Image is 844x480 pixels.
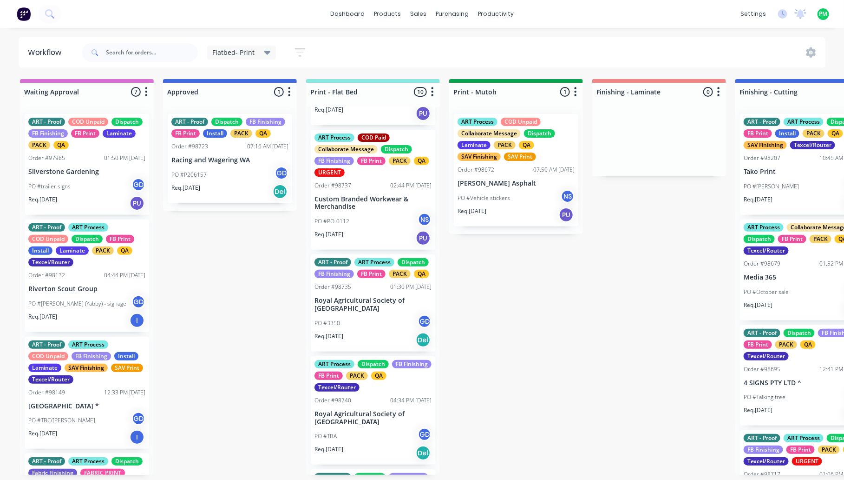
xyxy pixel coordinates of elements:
[28,247,52,255] div: Install
[778,235,806,243] div: FB Print
[744,446,783,454] div: FB Finishing
[314,157,354,165] div: FB Finishing
[17,7,31,21] img: Factory
[418,314,432,328] div: GD
[28,235,68,243] div: COD Unpaid
[131,178,145,192] div: GD
[80,469,125,477] div: FABRIC PRINT
[458,166,494,174] div: Order #98672
[314,145,378,153] div: Collaborate Message
[744,340,772,349] div: FB Print
[273,184,288,199] div: Del
[314,372,343,380] div: FB Print
[25,220,149,332] div: ART - ProofART ProcessCOD UnpaidDispatchFB PrintInstallLaminatePACKQATexcel/RouterOrder #9813204:...
[314,133,354,142] div: ART Process
[28,388,65,397] div: Order #98149
[744,329,780,337] div: ART - Proof
[357,157,386,165] div: FB Print
[203,129,227,138] div: Install
[111,457,143,466] div: Dispatch
[28,47,66,58] div: Workflow
[28,118,65,126] div: ART - Proof
[390,283,432,291] div: 01:30 PM [DATE]
[314,445,343,453] p: Req. [DATE]
[314,396,351,405] div: Order #98740
[117,247,132,255] div: QA
[314,230,343,239] p: Req. [DATE]
[744,301,772,309] p: Req. [DATE]
[390,181,432,190] div: 02:44 PM [DATE]
[314,319,340,327] p: PO #3350
[311,130,435,250] div: ART ProcessCOD PaidCollaborate MessageDispatchFB FinishingFB PrintPACKQAURGENTOrder #9873702:44 P...
[28,469,77,477] div: Fabric Finishing
[744,195,772,204] p: Req. [DATE]
[800,340,816,349] div: QA
[92,247,114,255] div: PACK
[130,313,144,328] div: I
[28,154,65,162] div: Order #97985
[524,129,555,138] div: Dispatch
[744,129,772,138] div: FB Print
[744,182,799,191] p: PO #[PERSON_NAME]
[414,270,429,278] div: QA
[314,181,351,190] div: Order #98737
[358,133,390,142] div: COD Paid
[744,406,772,414] p: Req. [DATE]
[458,141,491,149] div: Laminate
[28,195,57,204] p: Req. [DATE]
[247,142,288,151] div: 07:16 AM [DATE]
[255,129,271,138] div: QA
[414,157,429,165] div: QA
[56,247,89,255] div: Laminate
[416,106,431,121] div: PU
[72,352,111,360] div: FB Finishing
[71,129,99,138] div: FB Print
[744,434,780,442] div: ART - Proof
[803,129,824,138] div: PACK
[744,223,784,232] div: ART Process
[275,166,288,180] div: GD
[744,118,780,126] div: ART - Proof
[744,470,780,479] div: Order #98717
[744,365,780,373] div: Order #98695
[818,446,840,454] div: PACK
[784,434,824,442] div: ART Process
[314,283,351,291] div: Order #98735
[314,168,345,177] div: URGENT
[406,7,431,21] div: sales
[25,337,149,449] div: ART - ProofART ProcessCOD UnpaidFB FinishingInstallLaminateSAV FinishingSAV PrintTexcel/RouterOrd...
[775,129,799,138] div: Install
[171,156,288,164] p: Racing and Wagering WA
[314,258,351,267] div: ART - Proof
[473,7,518,21] div: productivity
[346,372,368,380] div: PACK
[494,141,516,149] div: PACK
[28,223,65,232] div: ART - Proof
[784,329,815,337] div: Dispatch
[211,118,242,126] div: Dispatch
[501,118,541,126] div: COD Unpaid
[810,235,831,243] div: PACK
[230,129,252,138] div: PACK
[786,446,815,454] div: FB Print
[458,118,497,126] div: ART Process
[744,141,787,149] div: SAV Finishing
[561,189,575,203] div: NS
[72,235,103,243] div: Dispatch
[314,270,354,278] div: FB Finishing
[744,352,789,360] div: Texcel/Router
[416,333,431,347] div: Del
[111,118,143,126] div: Dispatch
[458,180,575,187] p: [PERSON_NAME] Asphalt
[68,457,108,466] div: ART Process
[314,106,343,114] p: Req. [DATE]
[171,142,208,151] div: Order #98723
[314,432,337,440] p: PO #TBA
[744,288,789,296] p: PO #October sale
[311,254,435,352] div: ART - ProofART ProcessDispatchFB FinishingFB PrintPACKQAOrder #9873501:30 PM [DATE]Royal Agricult...
[314,410,432,426] p: Royal Agricultural Society of [GEOGRAPHIC_DATA]
[28,364,61,372] div: Laminate
[28,313,57,321] p: Req. [DATE]
[106,235,134,243] div: FB Print
[416,231,431,246] div: PU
